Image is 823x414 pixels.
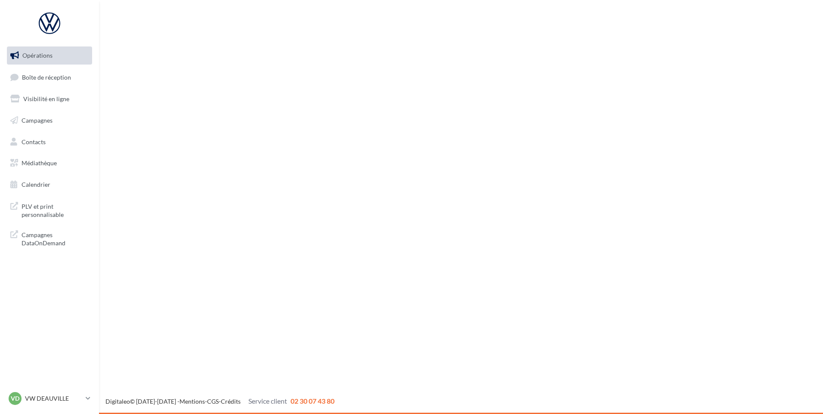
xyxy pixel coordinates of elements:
span: Visibilité en ligne [23,95,69,102]
a: VD VW DEAUVILLE [7,390,92,407]
a: CGS [207,398,219,405]
span: Service client [248,397,287,405]
a: Crédits [221,398,241,405]
p: VW DEAUVILLE [25,394,82,403]
a: Digitaleo [105,398,130,405]
a: PLV et print personnalisable [5,197,94,222]
a: Opérations [5,46,94,65]
span: VD [11,394,19,403]
span: PLV et print personnalisable [22,201,89,219]
span: Calendrier [22,181,50,188]
span: 02 30 07 43 80 [291,397,334,405]
span: Opérations [22,52,53,59]
span: Campagnes [22,117,53,124]
a: Visibilité en ligne [5,90,94,108]
a: Contacts [5,133,94,151]
span: © [DATE]-[DATE] - - - [105,398,334,405]
a: Campagnes [5,111,94,130]
span: Boîte de réception [22,73,71,80]
a: Médiathèque [5,154,94,172]
span: Campagnes DataOnDemand [22,229,89,247]
span: Médiathèque [22,159,57,167]
a: Campagnes DataOnDemand [5,226,94,251]
a: Calendrier [5,176,94,194]
a: Boîte de réception [5,68,94,87]
a: Mentions [179,398,205,405]
span: Contacts [22,138,46,145]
